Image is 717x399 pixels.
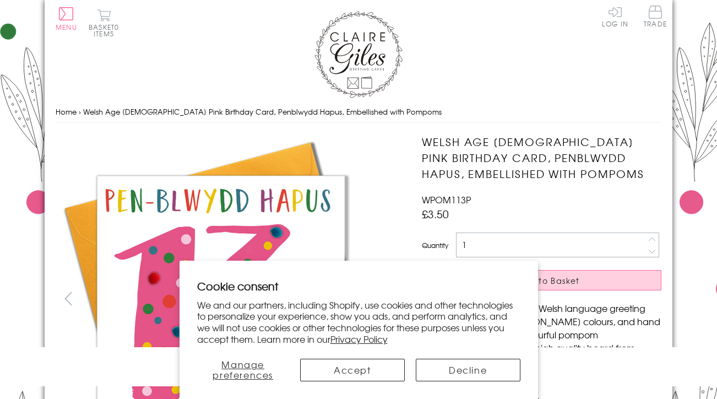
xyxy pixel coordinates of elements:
span: Trade [644,6,667,27]
button: Basket0 items [89,9,119,37]
span: › [79,106,81,117]
button: Menu [56,7,77,30]
span: Manage preferences [213,358,273,381]
p: We and our partners, including Shopify, use cookies and other technologies to personalize your ex... [197,299,520,345]
img: Claire Giles Greetings Cards [314,11,403,98]
a: Trade [644,6,667,29]
button: Decline [416,359,520,381]
span: Menu [56,22,77,32]
h2: Cookie consent [197,278,520,294]
a: Log In [602,6,628,27]
label: Quantity [422,240,448,250]
span: Welsh Age [DEMOGRAPHIC_DATA] Pink Birthday Card, Penblwydd Hapus, Embellished with Pompoms [83,106,442,117]
button: prev [56,286,80,311]
button: Add to Basket [422,270,661,290]
span: Add to Basket [517,275,580,286]
p: A wonderful contemporary Welsh language greeting card. A mix of bright [PERSON_NAME] colours, and... [422,301,661,381]
nav: breadcrumbs [56,101,661,123]
span: £3.50 [422,206,449,222]
span: WPOM113P [422,193,471,206]
h1: Welsh Age [DEMOGRAPHIC_DATA] Pink Birthday Card, Penblwydd Hapus, Embellished with Pompoms [422,134,661,181]
button: Manage preferences [197,359,289,381]
a: Privacy Policy [330,332,388,346]
button: Accept [300,359,405,381]
span: 0 items [94,22,119,39]
a: Home [56,106,77,117]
